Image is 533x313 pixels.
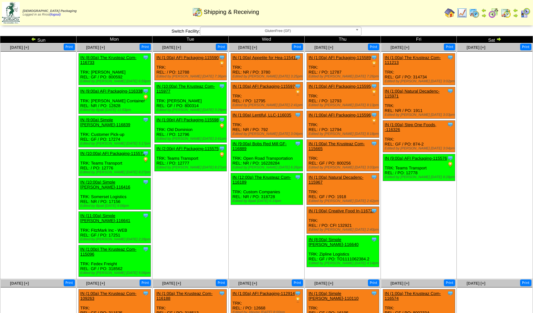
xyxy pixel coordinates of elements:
[385,55,441,65] a: IN (1:00a) The Krusteaz Com-111213
[155,116,227,143] div: TRK: Old Dominion REL: / PO: 12796
[219,116,225,123] img: Tooltip
[142,94,149,101] img: PO
[233,141,287,151] a: IN (9:00a) Bobs Red Mill GF-116889
[305,36,381,43] td: Thu
[447,121,454,128] img: Tooltip
[219,145,225,152] img: Tooltip
[447,155,454,161] img: Tooltip
[295,140,301,147] img: Tooltip
[308,84,371,89] a: IN (1:00a) AFI Packaging-115595
[80,108,151,112] div: Edited by Bpali [DATE] 11:53pm
[520,8,530,18] img: calendarcustomer.gif
[371,207,377,214] img: Tooltip
[447,161,454,168] img: PO
[78,245,151,277] div: TRK: Fedex Freight REL: GF / PO: 318562
[381,36,457,43] td: Fri
[155,54,227,80] div: TRK: REL: / PO: 12788
[142,150,149,156] img: Tooltip
[308,291,359,301] a: IN (1:00a) Simple [PERSON_NAME]-110110
[233,199,303,203] div: Edited by Bpali [DATE] 6:14pm
[469,8,479,18] img: calendarprod.gif
[80,55,137,65] a: IN (8:00a) The Krusteaz Com-116733
[488,8,499,18] img: calendarblend.gif
[307,111,379,138] div: TRK: REL: / PO: 12794
[80,170,151,174] div: Edited by [PERSON_NAME] [DATE] 8:27pm
[391,281,409,286] a: [DATE] [+]
[142,88,149,94] img: Tooltip
[371,290,377,297] img: Tooltip
[307,207,379,234] div: TRK: REL: / PO: CFI 132921
[447,88,454,94] img: Tooltip
[140,279,151,286] button: Print
[308,55,371,60] a: IN (1:00a) AFI Packaging-115589
[371,140,377,147] img: Tooltip
[368,44,379,50] button: Print
[307,173,379,205] div: TRK: REL: GF / PO: 1918
[295,83,301,89] img: Tooltip
[383,54,455,85] div: TRK: REL: GF / PO: 314734
[308,237,359,247] a: IN (8:00a) Simple [PERSON_NAME]-116640
[233,132,303,136] div: Edited by [PERSON_NAME] [DATE] 3:04pm
[10,281,29,286] a: [DATE] [+]
[86,45,105,50] a: [DATE] [+]
[444,8,455,18] img: home.gif
[233,291,295,296] a: IN (1:00a) AFI Packaging-112914
[156,166,226,169] div: Edited by [PERSON_NAME] [DATE] 8:27pm
[231,173,303,205] div: TRK: Custom Companies REL: NR / PO: 318728
[203,27,353,35] span: GlutenFree (GF)
[295,89,301,96] img: PO
[142,156,149,163] img: PO
[78,149,151,176] div: TRK: Teams Transport REL: / PO: 12776
[513,13,518,18] img: arrowright.gif
[233,75,303,78] div: Edited by [PERSON_NAME] [DATE] 3:25pm
[140,44,151,50] button: Print
[219,83,225,89] img: Tooltip
[219,54,225,61] img: Tooltip
[368,279,379,286] button: Print
[292,279,303,286] button: Print
[162,45,181,50] a: [DATE] [+]
[314,281,333,286] a: [DATE] [+]
[31,36,36,42] img: arrowleft.gif
[238,45,257,50] a: [DATE] [+]
[383,87,455,119] div: TRK: REL: NR / PO: 1911
[142,54,149,61] img: Tooltip
[0,36,77,43] td: Sun
[156,291,213,301] a: IN (1:00a) The Krusteaz Com-116188
[383,121,455,152] div: TRK: REL: GF / PO: 874-2
[466,45,485,50] a: [DATE] [+]
[385,156,447,161] a: IN (9:00a) AFI Packaging-115576
[231,140,303,171] div: TRK: Open Road Transportation REL: NR / PO: 16228284
[385,122,436,132] a: IN (1:00a) Step One Foods, -116326
[385,291,441,301] a: IN (1:00a) The Krusteaz Com-116574
[371,54,377,61] img: Tooltip
[80,142,151,146] div: Edited by [PERSON_NAME] [DATE] 5:17pm
[444,279,455,286] button: Print
[219,152,225,158] img: PO
[308,228,379,232] div: Edited by [PERSON_NAME] [DATE] 2:40pm
[162,281,181,286] span: [DATE] [+]
[307,236,379,267] div: TRK: Zipline Logistics REL: GF / PO: TO1111062384.2
[155,145,227,171] div: TRK: Teams Transport REL: / PO: 12777
[385,113,455,117] div: Edited by [PERSON_NAME] [DATE] 3:03pm
[481,8,486,13] img: arrowleft.gif
[496,36,501,42] img: arrowright.gif
[152,36,229,43] td: Tue
[142,116,149,123] img: Tooltip
[371,174,377,180] img: Tooltip
[228,36,305,43] td: Wed
[466,281,485,286] a: [DATE] [+]
[10,45,29,50] a: [DATE] [+]
[78,212,151,243] div: TRK: FitzMark Inc - WEB REL: GF / PO: 17251
[447,54,454,61] img: Tooltip
[216,279,227,286] button: Print
[78,87,151,114] div: TRK: [PERSON_NAME] Container REL: NR / PO: 12828
[219,290,225,297] img: Tooltip
[308,75,379,78] div: Edited by [PERSON_NAME] [DATE] 7:26pm
[142,246,149,252] img: Tooltip
[295,290,301,297] img: Tooltip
